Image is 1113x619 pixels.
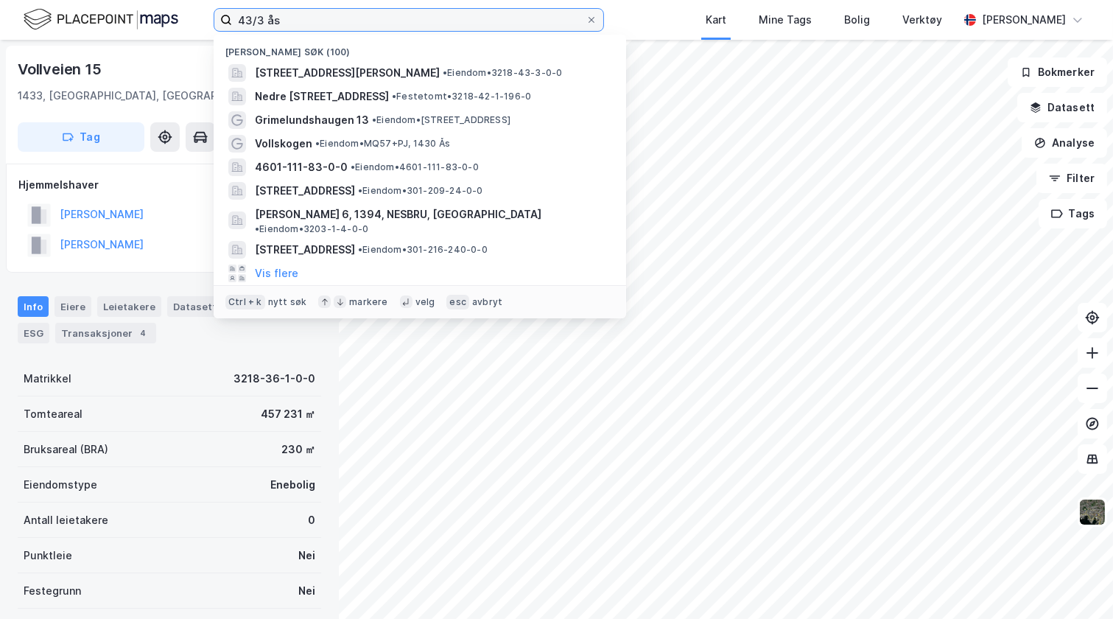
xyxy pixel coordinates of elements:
span: Vollskogen [255,135,312,153]
span: Eiendom • [STREET_ADDRESS] [372,114,510,126]
div: Ctrl + k [225,295,265,309]
span: Festetomt • 3218-42-1-196-0 [392,91,531,102]
div: Nei [298,547,315,564]
div: Kontrollprogram for chat [1039,548,1113,619]
span: Eiendom • MQ57+PJ, 1430 Ås [315,138,450,150]
span: Eiendom • 301-216-240-0-0 [358,244,488,256]
div: Bolig [844,11,870,29]
span: [STREET_ADDRESS] [255,241,355,259]
span: • [255,223,259,234]
span: [STREET_ADDRESS] [255,182,355,200]
span: • [315,138,320,149]
div: avbryt [472,296,502,308]
div: 0 [308,511,315,529]
div: Info [18,296,49,317]
div: Matrikkel [24,370,71,388]
div: [PERSON_NAME] søk (100) [214,35,626,61]
div: Eiere [55,296,91,317]
span: Nedre [STREET_ADDRESS] [255,88,389,105]
div: nytt søk [268,296,307,308]
span: • [351,161,355,172]
div: Festegrunn [24,582,81,600]
span: Eiendom • 4601-111-83-0-0 [351,161,479,173]
div: Antall leietakere [24,511,108,529]
span: Eiendom • 3218-43-3-0-0 [443,67,562,79]
div: Verktøy [902,11,942,29]
div: 230 ㎡ [281,441,315,458]
div: esc [446,295,469,309]
div: Transaksjoner [55,323,156,343]
div: Bruksareal (BRA) [24,441,108,458]
div: Mine Tags [759,11,812,29]
div: 3218-36-1-0-0 [234,370,315,388]
div: 457 231 ㎡ [261,405,315,423]
iframe: Chat Widget [1039,548,1113,619]
div: Hjemmelshaver [18,176,320,194]
img: logo.f888ab2527a4732fd821a326f86c7f29.svg [24,7,178,32]
button: Tag [18,122,144,152]
div: ESG [18,323,49,343]
span: [PERSON_NAME] 6, 1394, NESBRU, [GEOGRAPHIC_DATA] [255,206,541,223]
img: 9k= [1078,498,1106,526]
span: Eiendom • 301-209-24-0-0 [358,185,483,197]
span: Eiendom • 3203-1-4-0-0 [255,223,368,235]
div: Leietakere [97,296,161,317]
div: Kart [706,11,726,29]
div: Tomteareal [24,405,82,423]
div: Nei [298,582,315,600]
button: Analyse [1022,128,1107,158]
span: • [372,114,376,125]
button: Datasett [1017,93,1107,122]
button: Vis flere [255,265,298,282]
span: • [358,244,362,255]
div: [PERSON_NAME] [982,11,1066,29]
span: [STREET_ADDRESS][PERSON_NAME] [255,64,440,82]
div: Eiendomstype [24,476,97,494]
div: Datasett [167,296,240,317]
div: 4 [136,326,150,340]
div: Punktleie [24,547,72,564]
button: Filter [1036,164,1107,193]
div: 1433, [GEOGRAPHIC_DATA], [GEOGRAPHIC_DATA] [18,87,270,105]
button: Tags [1039,199,1107,228]
div: velg [415,296,435,308]
input: Søk på adresse, matrikkel, gårdeiere, leietakere eller personer [232,9,586,31]
span: • [443,67,447,78]
span: 4601-111-83-0-0 [255,158,348,176]
span: • [358,185,362,196]
span: Grimelundshaugen 13 [255,111,369,129]
button: Bokmerker [1008,57,1107,87]
div: markere [349,296,387,308]
span: • [392,91,396,102]
div: Enebolig [270,476,315,494]
div: Vollveien 15 [18,57,105,81]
